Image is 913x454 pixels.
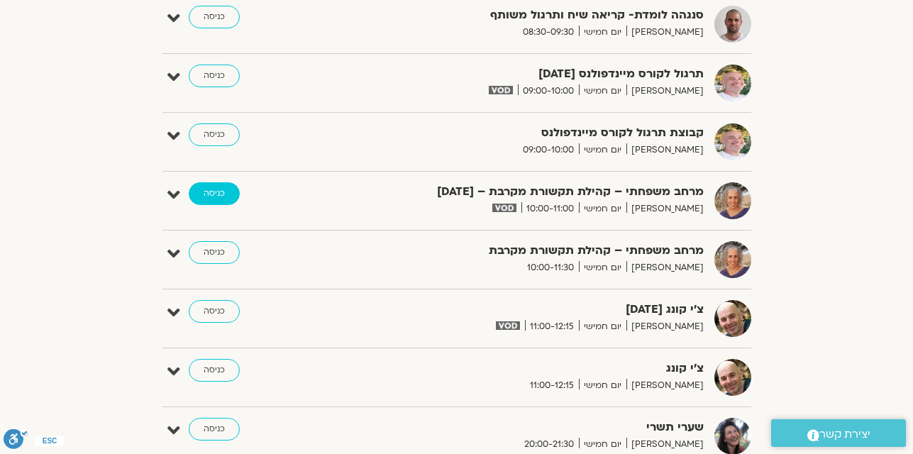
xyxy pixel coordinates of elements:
span: יום חמישי [579,25,626,40]
span: יום חמישי [579,437,626,452]
span: 20:00-21:30 [519,437,579,452]
span: [PERSON_NAME] [626,143,704,157]
span: [PERSON_NAME] [626,201,704,216]
span: [PERSON_NAME] [626,378,704,393]
a: יצירת קשר [771,419,906,447]
span: 09:00-10:00 [518,143,579,157]
strong: צ’י קונג [DATE] [356,300,704,319]
span: 10:00-11:30 [522,260,579,275]
strong: צ'י קונג [356,359,704,378]
span: 09:00-10:00 [518,84,579,99]
strong: שערי תשרי [356,418,704,437]
span: [PERSON_NAME] [626,319,704,334]
span: 11:00-12:15 [525,378,579,393]
span: יום חמישי [579,319,626,334]
strong: מרחב משפחתי – קהילת תקשורת מקרבת [356,241,704,260]
span: יצירת קשר [819,425,870,444]
strong: קבוצת תרגול לקורס מיינדפולנס [356,123,704,143]
a: כניסה [189,300,240,323]
span: [PERSON_NAME] [626,84,704,99]
strong: תרגול לקורס מיינדפולנס [DATE] [356,65,704,84]
img: vodicon [489,86,512,94]
span: יום חמישי [579,378,626,393]
span: [PERSON_NAME] [626,25,704,40]
span: [PERSON_NAME] [626,437,704,452]
strong: מרחב משפחתי – קהילת תקשורת מקרבת – [DATE] [356,182,704,201]
a: כניסה [189,182,240,205]
a: כניסה [189,65,240,87]
span: יום חמישי [579,84,626,99]
a: כניסה [189,418,240,441]
a: כניסה [189,123,240,146]
img: vodicon [492,204,516,212]
a: כניסה [189,359,240,382]
span: יום חמישי [579,143,626,157]
strong: סנגהה לומדת- קריאה שיח ותרגול משותף [356,6,704,25]
span: 10:00-11:00 [521,201,579,216]
span: [PERSON_NAME] [626,260,704,275]
span: יום חמישי [579,260,626,275]
span: יום חמישי [579,201,626,216]
a: כניסה [189,241,240,264]
span: 11:00-12:15 [525,319,579,334]
a: כניסה [189,6,240,28]
img: vodicon [496,321,519,330]
span: 08:30-09:30 [518,25,579,40]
